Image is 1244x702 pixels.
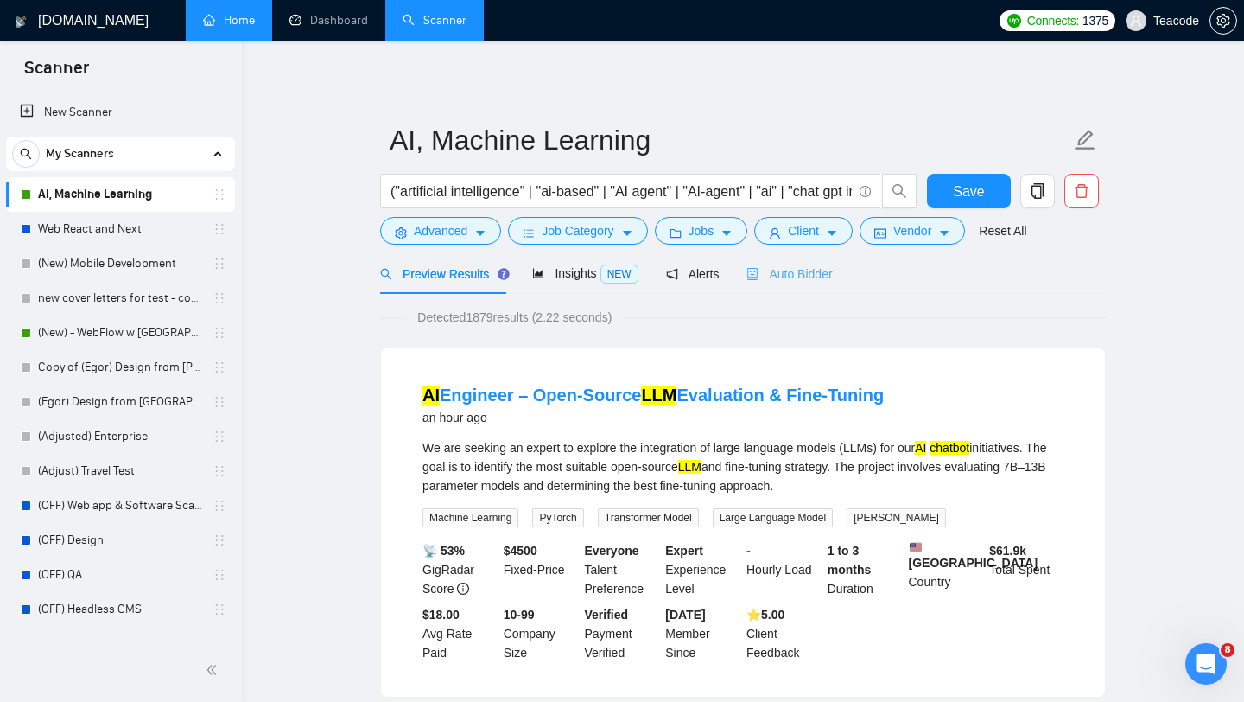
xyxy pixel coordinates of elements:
a: AIEngineer – Open-SourceLLMEvaluation & Fine-Tuning [422,386,884,405]
div: Fixed-Price [500,541,581,598]
span: notification [666,268,678,280]
span: user [769,227,781,239]
span: holder [213,499,226,513]
b: $ 61.9k [989,544,1026,558]
span: Vendor [893,221,931,240]
span: holder [213,222,226,236]
span: holder [213,430,226,444]
span: caret-down [621,227,633,239]
a: AI, Machine Learning [38,177,202,212]
div: We are seeking an expert to explore the integration of large language models (LLMs) for our initi... [422,438,1063,495]
span: idcard [874,227,886,239]
button: idcardVendorcaret-down [860,217,965,245]
b: ⭐️ 5.00 [746,608,784,622]
a: (OFF) Web app & Software Scanner [38,488,202,523]
a: (Adjusted) Enterprise [38,419,202,454]
span: copy [1021,183,1054,199]
a: Copy of (Egor) Design from [PERSON_NAME] [38,350,202,385]
span: holder [213,464,226,478]
span: setting [395,227,407,239]
a: (OFF) All industries + DevOps [38,627,202,661]
div: Client Feedback [743,605,824,662]
span: setting [1210,14,1236,28]
span: holder [213,361,226,374]
b: Verified [585,608,629,622]
span: holder [213,326,226,340]
div: GigRadar Score [419,541,500,598]
input: Scanner name... [390,118,1070,162]
button: barsJob Categorycaret-down [508,217,647,245]
div: Country [905,541,987,598]
span: holder [213,257,226,271]
button: copy [1020,174,1055,208]
span: Alerts [666,267,720,281]
span: Large Language Model [713,508,833,527]
button: userClientcaret-down [754,217,853,245]
mark: LLM [678,460,701,474]
span: search [13,148,39,160]
span: Save [953,181,984,202]
span: delete [1065,183,1098,199]
img: 🇺🇸 [910,541,922,553]
div: an hour ago [422,407,884,428]
button: search [882,174,917,208]
mark: LLM [641,386,676,405]
b: - [746,544,751,558]
div: Avg Rate Paid [419,605,500,662]
div: Experience Level [662,541,743,598]
a: (New) Mobile Development [38,246,202,281]
span: caret-down [938,227,950,239]
button: delete [1064,174,1099,208]
span: holder [213,637,226,651]
iframe: Intercom live chat [1185,643,1227,685]
div: Company Size [500,605,581,662]
a: (OFF) Design [38,523,202,558]
b: [GEOGRAPHIC_DATA] [909,541,1038,570]
div: Duration [824,541,905,598]
span: bars [523,227,535,239]
li: New Scanner [6,95,235,130]
span: double-left [206,661,223,679]
span: [PERSON_NAME] [847,508,946,527]
span: edit [1074,129,1096,151]
span: Transformer Model [598,508,699,527]
span: caret-down [826,227,838,239]
span: holder [213,568,226,582]
span: Connects: [1027,11,1079,30]
div: Payment Verified [581,605,663,662]
a: Reset All [979,221,1026,240]
button: folderJobscaret-down [655,217,748,245]
span: Scanner [10,55,103,92]
span: Auto Bidder [746,267,832,281]
img: upwork-logo.png [1007,14,1021,28]
b: [DATE] [665,608,705,622]
b: 📡 53% [422,544,465,558]
span: Advanced [414,221,467,240]
span: info-circle [457,583,469,595]
div: Talent Preference [581,541,663,598]
span: holder [213,603,226,616]
span: Job Category [542,221,613,240]
span: holder [213,291,226,305]
mark: chatbot [930,441,969,455]
b: $ 4500 [504,544,537,558]
b: 1 to 3 months [828,544,872,577]
mark: AI [422,386,440,405]
b: $18.00 [422,608,460,622]
span: robot [746,268,758,280]
button: setting [1209,7,1237,35]
span: PyTorch [532,508,583,527]
span: search [883,183,916,199]
span: Jobs [689,221,714,240]
a: dashboardDashboard [289,13,368,28]
b: Everyone [585,544,639,558]
span: caret-down [720,227,733,239]
a: (OFF) QA [38,558,202,592]
span: folder [670,227,682,239]
button: Save [927,174,1011,208]
span: search [380,268,392,280]
span: NEW [600,265,638,284]
a: (Egor) Design from [GEOGRAPHIC_DATA] [38,385,202,419]
a: Web React and Next [38,212,202,246]
span: Client [788,221,819,240]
